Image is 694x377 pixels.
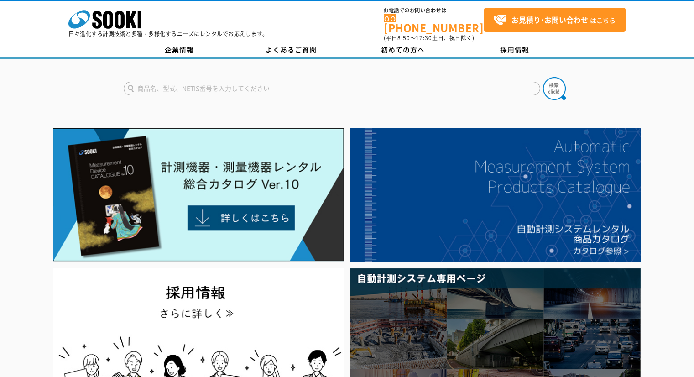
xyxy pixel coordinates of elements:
a: お見積り･お問い合わせはこちら [484,8,626,32]
span: お電話でのお問い合わせは [384,8,484,13]
span: 初めての方へ [381,45,425,55]
img: btn_search.png [543,77,566,100]
span: はこちら [493,13,616,27]
strong: お見積り･お問い合わせ [511,14,588,25]
span: 8:50 [397,34,410,42]
span: (平日 ～ 土日、祝日除く) [384,34,474,42]
input: 商品名、型式、NETIS番号を入力してください [124,82,540,95]
a: 初めての方へ [347,43,459,57]
img: 自動計測システムカタログ [350,128,641,262]
a: よくあるご質問 [235,43,347,57]
a: 採用情報 [459,43,571,57]
p: 日々進化する計測技術と多種・多様化するニーズにレンタルでお応えします。 [68,31,268,37]
a: [PHONE_NUMBER] [384,14,484,33]
img: Catalog Ver10 [53,128,344,262]
span: 17:30 [416,34,432,42]
a: 企業情報 [124,43,235,57]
